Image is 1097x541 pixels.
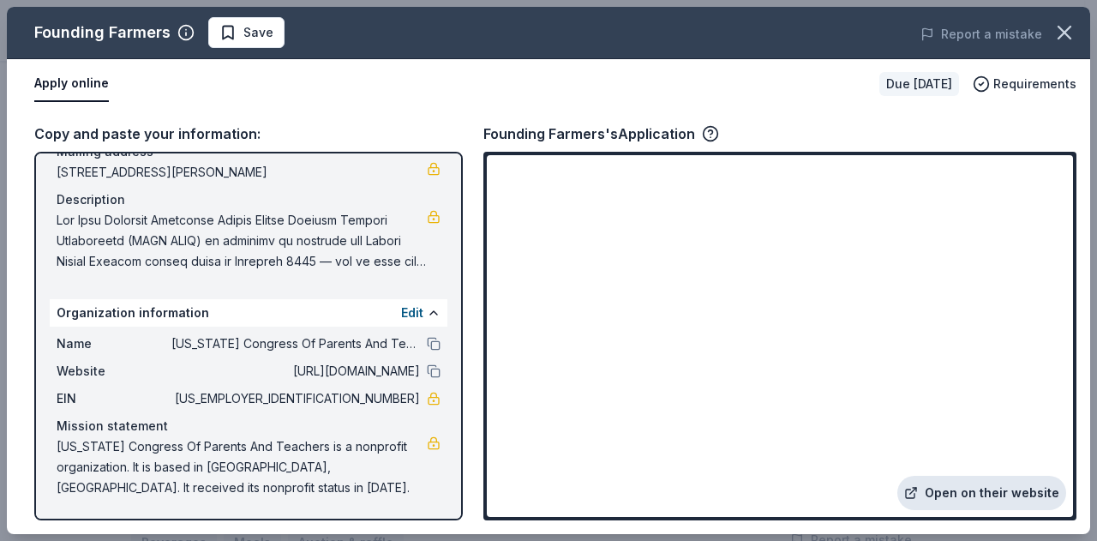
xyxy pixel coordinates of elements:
span: [URL][DOMAIN_NAME] [171,361,420,382]
a: Open on their website [897,476,1066,510]
span: Name [57,334,171,354]
button: Save [208,17,285,48]
span: [US_STATE] Congress Of Parents And Teachers [171,334,420,354]
button: Requirements [973,74,1076,94]
span: Website [57,361,171,382]
div: Organization information [50,299,447,327]
button: Report a mistake [920,24,1042,45]
button: Apply online [34,66,109,102]
span: [US_EMPLOYER_IDENTIFICATION_NUMBER] [171,388,420,409]
div: Founding Farmers [34,19,171,46]
button: Edit [401,303,423,323]
span: Save [243,22,273,43]
span: [US_STATE] Congress Of Parents And Teachers is a nonprofit organization. It is based in [GEOGRAPH... [57,436,427,498]
span: [STREET_ADDRESS][PERSON_NAME] [57,162,427,183]
div: Copy and paste your information: [34,123,463,145]
div: Description [57,189,441,210]
span: Requirements [993,74,1076,94]
div: Due [DATE] [879,72,959,96]
div: Founding Farmers's Application [483,123,719,145]
span: Lor Ipsu Dolorsit Ametconse Adipis Elitse Doeiusm Tempori Utlaboreetd (MAGN ALIQ) en adminimv qu ... [57,210,427,272]
div: Mission statement [57,416,441,436]
span: EIN [57,388,171,409]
